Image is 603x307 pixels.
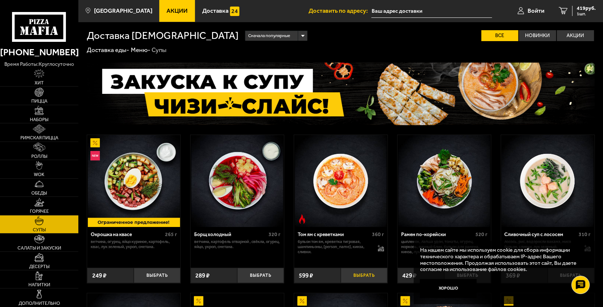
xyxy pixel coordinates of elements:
[31,154,47,159] span: Роллы
[519,30,556,41] label: Новинки
[94,8,152,14] span: [GEOGRAPHIC_DATA]
[165,231,177,238] span: 265 г
[297,214,307,224] img: Острое блюдо
[91,239,177,250] p: ветчина, огурец, яйцо куриное, картофель, квас, лук зеленый, укроп, сметана.
[31,99,47,104] span: Пицца
[269,231,281,238] span: 320 г
[501,135,594,227] a: Сливочный суп с лососем
[17,246,61,251] span: Салаты и закуски
[134,268,180,283] button: Выбрать
[90,138,100,148] img: Акционный
[298,232,370,238] div: Том ям с креветками
[372,231,384,238] span: 360 г
[401,232,473,238] div: Рамен по-корейски
[195,272,210,279] span: 289 ₽
[194,232,267,238] div: Борщ холодный
[398,135,490,227] img: Рамен по-корейски
[579,231,591,238] span: 310 г
[29,264,50,269] span: Десерты
[34,172,44,177] span: WOK
[402,272,416,279] span: 429 ₽
[481,30,518,41] label: Все
[577,6,596,11] span: 419 руб.
[87,31,238,41] h1: Доставка [DEMOGRAPHIC_DATA]
[294,135,387,227] a: Острое блюдоТом ям с креветками
[420,279,476,298] button: Хорошо
[420,247,584,273] p: На нашем сайте мы используем cookie для сбора информации технического характера и обрабатываем IP...
[504,232,577,238] div: Сливочный суп с лососем
[194,239,281,250] p: ветчина, картофель отварной , свёкла, огурец, яйцо, укроп, сметана.
[298,239,371,254] p: бульон том ям, креветка тигровая, шампиньоны, [PERSON_NAME], кинза, сливки.
[230,7,239,16] img: 15daf4d41897b9f0e9f617042186c801.svg
[131,46,150,53] a: Меню-
[152,46,167,54] div: Супы
[90,151,100,160] img: Новинка
[88,135,180,227] img: Окрошка на квасе
[475,231,487,238] span: 520 г
[501,135,594,227] img: Сливочный суп с лососем
[202,8,228,14] span: Доставка
[91,232,163,238] div: Окрошка на квасе
[371,4,492,18] input: Ваш адрес доставки
[30,209,49,214] span: Горячее
[504,239,578,250] p: лосось, рис, водоросли вакамэ, мисо бульон, сливки, лук зеленый.
[194,296,203,306] img: Акционный
[30,117,48,122] span: Наборы
[92,272,106,279] span: 249 ₽
[20,136,58,140] span: Римская пицца
[400,296,410,306] img: Акционный
[19,301,60,306] span: Дополнительно
[167,8,188,14] span: Акции
[528,8,544,14] span: Войти
[248,30,290,42] span: Сначала популярные
[401,239,487,254] p: цыпленок, лапша удон, томаты, огурец, морковь, яичный блин, бульон для рамена, кинза, лук зеленый...
[308,8,371,14] span: Доставить по адресу:
[295,135,387,227] img: Том ям с креветками
[577,12,596,16] span: 1 шт.
[557,30,594,41] label: Акции
[341,268,387,283] button: Выбрать
[33,228,46,232] span: Супы
[398,135,491,227] a: Рамен по-корейски
[87,46,129,53] a: Доставка еды-
[299,272,313,279] span: 599 ₽
[191,135,283,227] img: Борщ холодный
[297,296,307,306] img: Акционный
[28,283,50,287] span: Напитки
[31,191,47,196] span: Обеды
[87,135,180,227] a: АкционныйНовинкаОкрошка на квасе
[237,268,284,283] button: Выбрать
[191,135,284,227] a: Борщ холодный
[35,81,44,85] span: Хит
